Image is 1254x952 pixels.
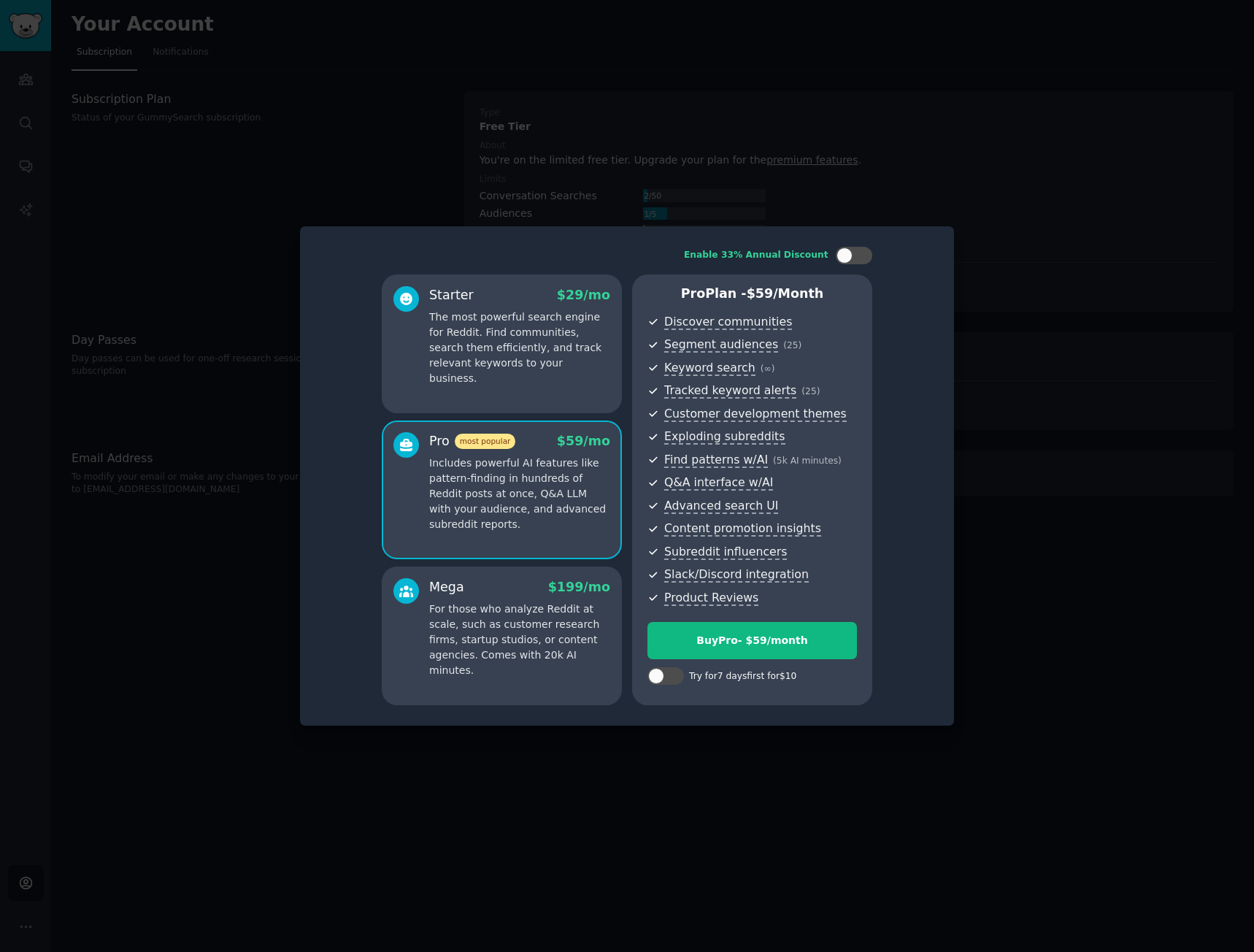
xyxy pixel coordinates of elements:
[689,670,796,683] div: Try for 7 days first for $10
[761,364,775,374] span: ( ∞ )
[664,407,847,422] span: Customer development themes
[557,434,610,448] span: $ 59 /mo
[747,286,824,301] span: $ 59 /month
[664,315,792,330] span: Discover communities
[429,310,610,386] p: The most powerful search engine for Reddit. Find communities, search them efficiently, and track ...
[664,591,758,606] span: Product Reviews
[429,456,610,532] p: Includes powerful AI features like pattern-finding in hundreds of Reddit posts at once, Q&A LLM w...
[664,383,796,399] span: Tracked keyword alerts
[664,429,785,445] span: Exploding subreddits
[647,285,857,303] p: Pro Plan -
[801,386,820,396] span: ( 25 )
[664,567,809,583] span: Slack/Discord integration
[429,578,464,596] div: Mega
[557,288,610,302] span: $ 29 /mo
[664,361,755,376] span: Keyword search
[664,453,768,468] span: Find patterns w/AI
[664,545,787,560] span: Subreddit influencers
[648,633,856,648] div: Buy Pro - $ 59 /month
[684,249,828,262] div: Enable 33% Annual Discount
[429,432,515,450] div: Pro
[647,622,857,659] button: BuyPro- $59/month
[455,434,516,449] span: most popular
[664,499,778,514] span: Advanced search UI
[664,337,778,353] span: Segment audiences
[429,286,474,304] div: Starter
[429,602,610,678] p: For those who analyze Reddit at scale, such as customer research firms, startup studios, or conte...
[664,475,773,491] span: Q&A interface w/AI
[664,521,821,537] span: Content promotion insights
[783,340,801,350] span: ( 25 )
[773,456,842,466] span: ( 5k AI minutes )
[548,580,610,594] span: $ 199 /mo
